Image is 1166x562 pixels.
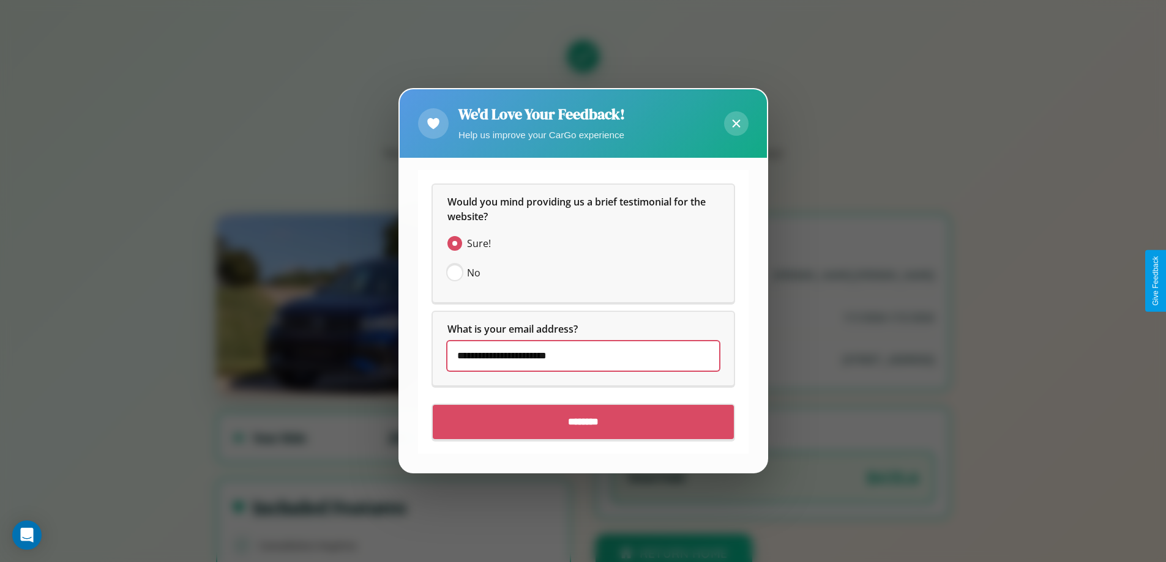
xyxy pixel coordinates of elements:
p: Help us improve your CarGo experience [458,127,625,143]
h2: We'd Love Your Feedback! [458,104,625,124]
div: Give Feedback [1151,256,1160,306]
div: Open Intercom Messenger [12,520,42,550]
span: No [467,266,480,281]
span: Would you mind providing us a brief testimonial for the website? [447,196,708,224]
span: Sure! [467,237,491,251]
span: What is your email address? [447,323,578,336]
